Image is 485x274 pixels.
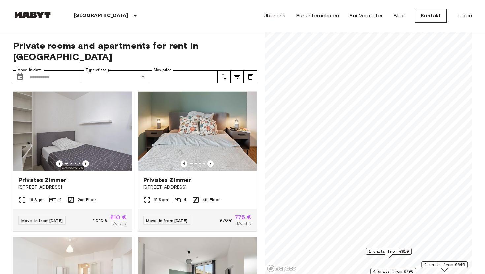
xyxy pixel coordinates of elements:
[29,197,44,203] span: 16 Sqm
[143,176,191,184] span: Privates Zimmer
[13,91,132,232] a: Marketing picture of unit DE-02-002-002-02HFPrevious imagePrevious imagePrivates Zimmer[STREET_AD...
[424,262,465,268] span: 2 units from €645
[56,160,63,167] button: Previous image
[154,67,172,73] label: Max price
[13,40,257,62] span: Private rooms and apartments for rent in [GEOGRAPHIC_DATA]
[393,12,404,20] a: Blog
[13,12,52,18] img: Habyt
[181,160,187,167] button: Previous image
[244,70,257,83] button: tune
[217,70,231,83] button: tune
[82,160,89,167] button: Previous image
[18,176,66,184] span: Privates Zimmer
[74,12,129,20] p: [GEOGRAPHIC_DATA]
[18,184,127,191] span: [STREET_ADDRESS]
[13,92,132,171] img: Marketing picture of unit DE-02-002-002-02HF
[143,184,251,191] span: [STREET_ADDRESS]
[138,91,257,232] a: Marketing picture of unit DE-02-019-003-04HFPrevious imagePrevious imagePrivates Zimmer[STREET_AD...
[146,218,187,223] span: Move-in from [DATE]
[21,218,63,223] span: Move-in from [DATE]
[219,217,232,223] span: 970 €
[59,197,62,203] span: 2
[154,197,168,203] span: 15 Sqm
[457,12,472,20] a: Log in
[267,265,296,272] a: Mapbox logo
[264,12,285,20] a: Über uns
[17,67,42,73] label: Move-in date
[207,160,214,167] button: Previous image
[112,220,127,226] span: Monthly
[78,197,96,203] span: 2nd Floor
[366,248,412,258] div: Map marker
[138,92,257,171] img: Marketing picture of unit DE-02-019-003-04HF
[110,214,127,220] span: 810 €
[296,12,339,20] a: Für Unternehmen
[184,197,186,203] span: 4
[421,261,468,272] div: Map marker
[86,67,109,73] label: Type of stay
[231,70,244,83] button: tune
[369,248,409,254] span: 1 units from €910
[349,12,383,20] a: Für Vermieter
[202,197,220,203] span: 4th Floor
[415,9,447,23] a: Kontakt
[237,220,251,226] span: Monthly
[14,70,27,83] button: Choose date
[93,217,108,223] span: 1.010 €
[235,214,251,220] span: 775 €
